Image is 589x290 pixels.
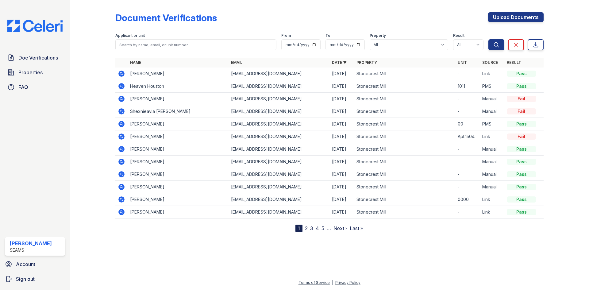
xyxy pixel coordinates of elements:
a: Upload Documents [488,12,544,22]
div: | [332,280,333,285]
div: Fail [507,108,536,114]
td: Stonecrest Mill [354,118,455,130]
td: Stonecrest Mill [354,156,455,168]
div: Pass [507,83,536,89]
td: [EMAIL_ADDRESS][DOMAIN_NAME] [229,193,329,206]
td: Apt.1504 [455,130,480,143]
a: Sign out [2,273,67,285]
td: [PERSON_NAME] [128,118,229,130]
td: [DATE] [329,156,354,168]
td: Manual [480,181,504,193]
td: - [455,105,480,118]
td: [PERSON_NAME] [128,93,229,105]
a: Unit [458,60,467,65]
td: [EMAIL_ADDRESS][DOMAIN_NAME] [229,206,329,218]
a: Account [2,258,67,270]
a: Properties [5,66,65,79]
td: - [455,181,480,193]
a: 3 [310,225,313,231]
td: Link [480,68,504,80]
a: Privacy Policy [335,280,360,285]
span: Account [16,261,35,268]
td: Manual [480,168,504,181]
a: Date ▼ [332,60,347,65]
td: Stonecrest Mill [354,93,455,105]
td: [PERSON_NAME] [128,181,229,193]
td: [PERSON_NAME] [128,68,229,80]
td: Stonecrest Mill [354,143,455,156]
span: … [327,225,331,232]
td: 1011 [455,80,480,93]
a: Email [231,60,242,65]
td: Stonecrest Mill [354,206,455,218]
a: Terms of Service [298,280,330,285]
div: 1 [295,225,302,232]
td: [EMAIL_ADDRESS][DOMAIN_NAME] [229,93,329,105]
td: [EMAIL_ADDRESS][DOMAIN_NAME] [229,168,329,181]
td: Link [480,193,504,206]
td: PMS [480,80,504,93]
td: [PERSON_NAME] [128,130,229,143]
td: - [455,206,480,218]
td: [EMAIL_ADDRESS][DOMAIN_NAME] [229,143,329,156]
div: Pass [507,196,536,203]
div: Pass [507,159,536,165]
label: Property [370,33,386,38]
div: Pass [507,146,536,152]
div: Fail [507,96,536,102]
td: - [455,156,480,168]
a: FAQ [5,81,65,93]
a: Source [482,60,498,65]
div: Pass [507,209,536,215]
label: Result [453,33,464,38]
label: Applicant or unit [115,33,145,38]
td: [PERSON_NAME] [128,156,229,168]
td: [EMAIL_ADDRESS][DOMAIN_NAME] [229,80,329,93]
div: [PERSON_NAME] [10,240,52,247]
img: CE_Logo_Blue-a8612792a0a2168367f1c8372b55b34899dd931a85d93a1a3d3e32e68fde9ad4.png [2,20,67,32]
td: Link [480,130,504,143]
div: Pass [507,121,536,127]
td: PMS [480,118,504,130]
td: [PERSON_NAME] [128,206,229,218]
td: Stonecrest Mill [354,68,455,80]
td: Shexnieavia [PERSON_NAME] [128,105,229,118]
a: 5 [321,225,324,231]
td: Link [480,206,504,218]
td: - [455,143,480,156]
td: Manual [480,105,504,118]
td: Manual [480,143,504,156]
div: Pass [507,171,536,177]
a: Next › [333,225,347,231]
span: Doc Verifications [18,54,58,61]
td: - [455,93,480,105]
td: Stonecrest Mill [354,181,455,193]
td: [EMAIL_ADDRESS][DOMAIN_NAME] [229,68,329,80]
td: [DATE] [329,118,354,130]
td: [PERSON_NAME] [128,193,229,206]
label: To [325,33,330,38]
div: Fail [507,133,536,140]
a: Doc Verifications [5,52,65,64]
td: Heaven Houston [128,80,229,93]
td: 00 [455,118,480,130]
a: 4 [316,225,319,231]
label: From [281,33,291,38]
div: Pass [507,71,536,77]
td: [DATE] [329,130,354,143]
td: Stonecrest Mill [354,193,455,206]
td: Stonecrest Mill [354,130,455,143]
td: Stonecrest Mill [354,80,455,93]
td: [DATE] [329,193,354,206]
td: [DATE] [329,143,354,156]
td: Stonecrest Mill [354,168,455,181]
td: [EMAIL_ADDRESS][DOMAIN_NAME] [229,156,329,168]
td: [DATE] [329,80,354,93]
div: Pass [507,184,536,190]
span: FAQ [18,83,28,91]
span: Properties [18,69,43,76]
td: [EMAIL_ADDRESS][DOMAIN_NAME] [229,118,329,130]
a: Last » [350,225,363,231]
td: [DATE] [329,105,354,118]
td: 0000 [455,193,480,206]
